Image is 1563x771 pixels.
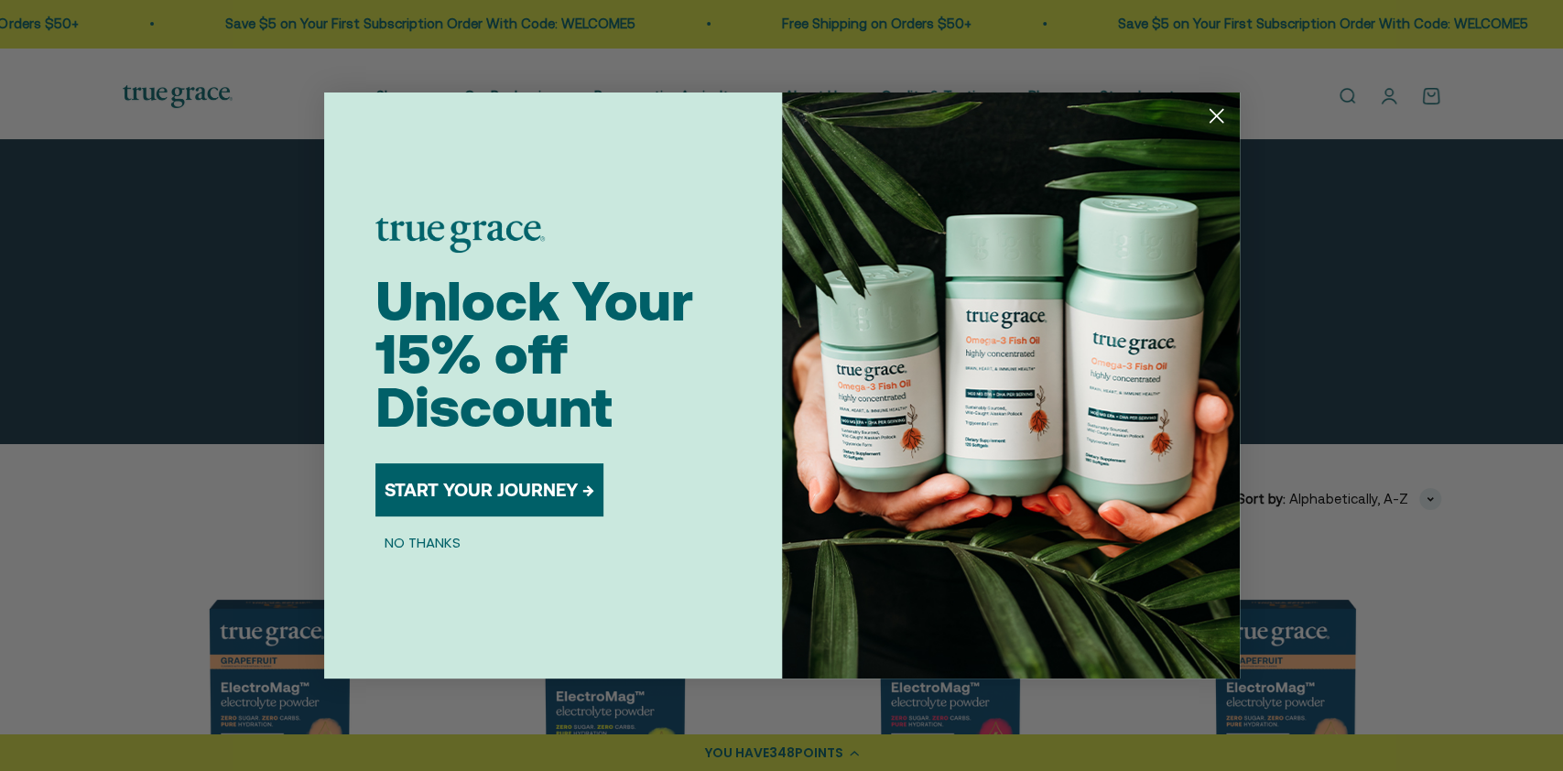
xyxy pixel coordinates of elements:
[375,531,470,553] button: NO THANKS
[375,218,545,253] img: logo placeholder
[782,92,1240,679] img: 098727d5-50f8-4f9b-9554-844bb8da1403.jpeg
[1200,100,1232,132] button: Close dialog
[375,463,603,516] button: START YOUR JOURNEY →
[375,269,693,439] span: Unlock Your 15% off Discount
